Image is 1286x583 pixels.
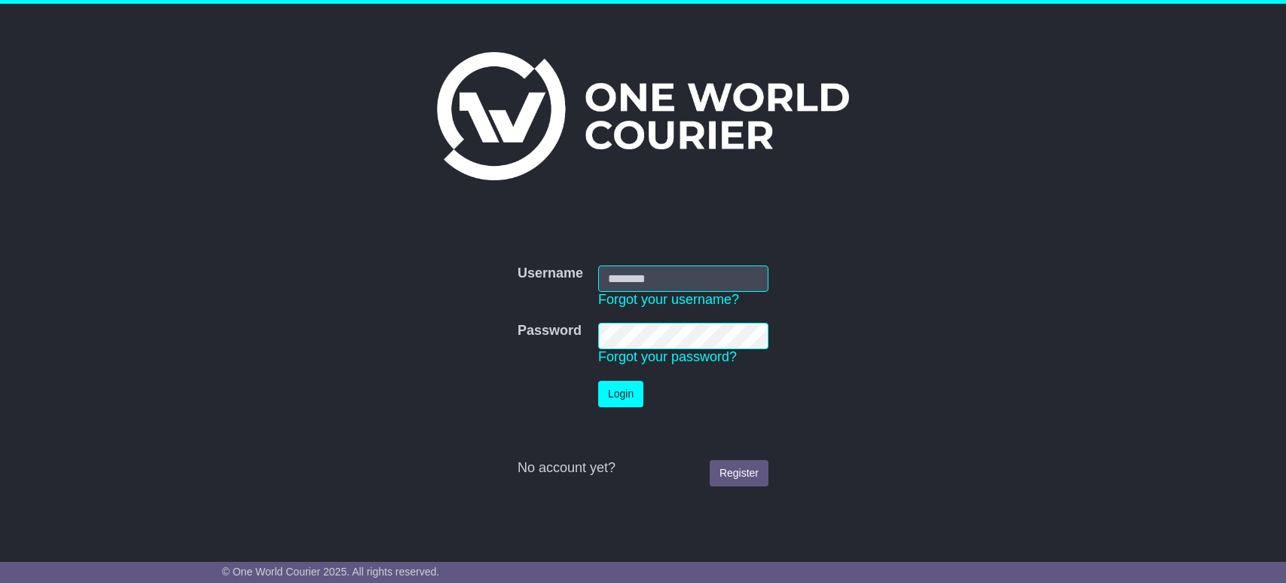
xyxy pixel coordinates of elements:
img: One World [437,52,848,180]
a: Forgot your username? [598,292,739,307]
div: No account yet? [518,460,768,477]
button: Login [598,381,643,407]
label: Username [518,265,583,282]
span: © One World Courier 2025. All rights reserved. [222,566,440,578]
label: Password [518,323,582,339]
a: Forgot your password? [598,349,737,364]
a: Register [710,460,768,486]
